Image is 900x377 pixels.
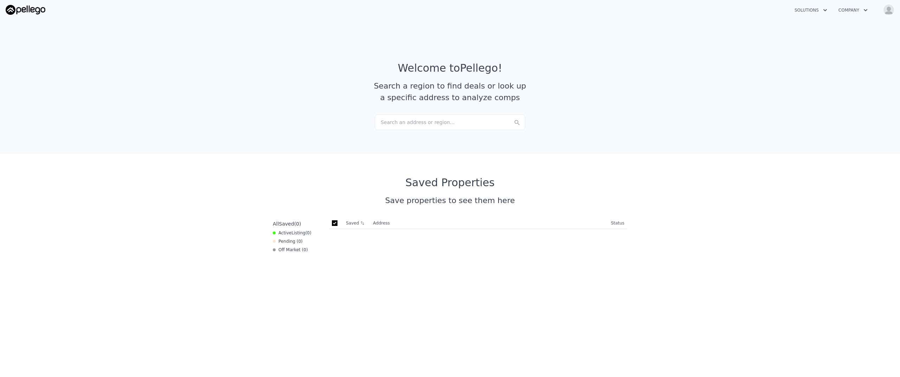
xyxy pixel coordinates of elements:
[608,217,627,229] th: Status
[370,217,608,229] th: Address
[273,239,303,244] div: Pending ( 0 )
[6,5,45,15] img: Pellego
[273,220,301,227] div: All ( 0 )
[833,4,873,17] button: Company
[291,230,306,235] span: Listing
[270,195,630,206] div: Save properties to see them here
[273,247,308,253] div: Off Market ( 0 )
[375,115,525,130] div: Search an address or region...
[278,230,311,236] span: Active ( 0 )
[883,4,894,15] img: avatar
[343,217,370,229] th: Saved
[398,62,502,74] div: Welcome to Pellego !
[279,221,294,227] span: Saved
[789,4,833,17] button: Solutions
[270,176,630,189] div: Saved Properties
[371,80,529,103] div: Search a region to find deals or look up a specific address to analyze comps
